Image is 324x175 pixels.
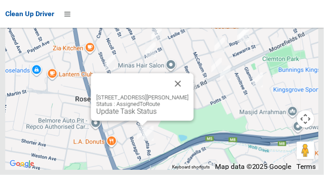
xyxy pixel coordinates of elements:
div: 20 Albion Street, ROSELANDS NSW 2196<br>Status : AssignedToRoute<br><a href="/driver/booking/4778... [142,39,159,61]
div: [STREET_ADDRESS][PERSON_NAME] Status : AssignedToRoute [96,94,189,116]
div: 6 Bennett Avenue, ROSELANDS NSW 2196<br>Status : AssignedToRoute<br><a href="/driver/booking/4787... [148,23,166,45]
div: 62 Cooloongatta Road, BEVERLY HILLS NSW 2209<br>Status : AssignedToRoute<br><a href="/driver/book... [140,123,157,144]
img: Google [7,158,36,170]
div: 4 Bykool Avenue, KINGSGROVE NSW 2208<br>Status : AssignedToRoute<br><a href="/driver/booking/4793... [217,62,234,84]
div: 6 Booragul Street, BEVERLY HILLS NSW 2209<br>Status : AssignedToRoute<br><a href="/driver/booking... [134,122,151,144]
div: 129 Moorefields Road, ROSELANDS NSW 2196<br>Status : AssignedToRoute<br><a href="/driver/booking/... [208,55,225,76]
div: 34 Glamis Street, KINGSGROVE NSW 2208<br>Status : AssignedToRoute<br><a href="/driver/booking/475... [249,69,267,91]
button: Keyboard shortcuts [172,164,210,170]
button: Close [168,73,189,94]
div: 2/69 Stoddart Street, ROSELANDS NSW 2196<br>Status : AssignedToRoute<br><a href="/driver/booking/... [101,51,119,73]
button: Drag Pegman onto the map to open Street View [297,142,314,159]
div: 71 Rogers Street, ROSELANDS NSW 2196<br>Status : AssignedToRoute<br><a href="/driver/booking/4783... [211,34,229,56]
div: 93 Rogers Street, KINGSGROVE NSW 2208<br>Status : AssignedToRoute<br><a href="/driver/booking/477... [234,24,251,46]
a: Terms [297,162,316,171]
button: Map camera controls [297,110,314,128]
div: 161-163 Moorefields Road, ROSELANDS NSW 2196<br>Status : AssignedToRoute<br><a href="/driver/book... [170,72,187,93]
span: Clean Up Driver [5,10,54,18]
span: Map data ©2025 Google [215,162,292,171]
a: Clean Up Driver [5,7,54,21]
a: Click to see this area on Google Maps [7,158,36,170]
a: Update Task Status [96,107,157,116]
